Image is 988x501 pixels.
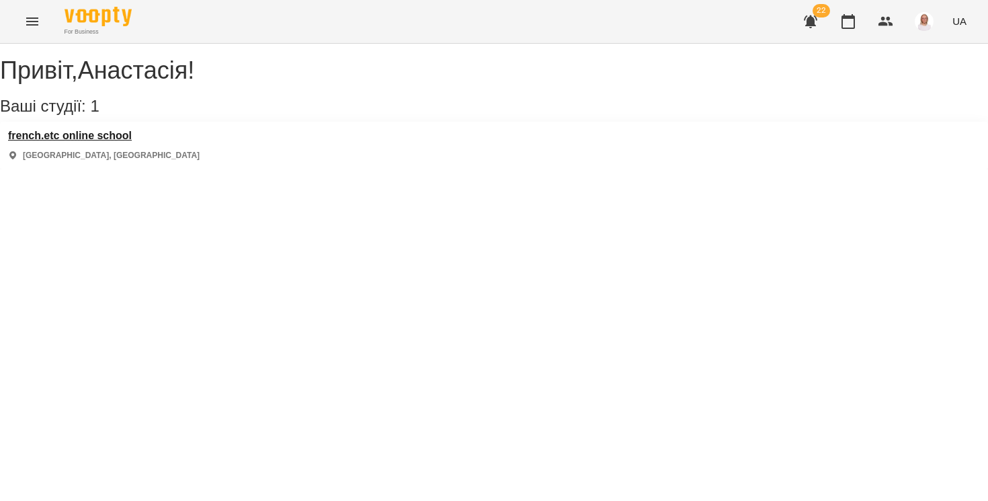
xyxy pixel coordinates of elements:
p: [GEOGRAPHIC_DATA], [GEOGRAPHIC_DATA] [23,150,200,161]
img: Voopty Logo [65,7,132,26]
button: UA [947,9,972,34]
span: 22 [813,4,830,17]
a: french.etc online school [8,130,200,142]
button: Menu [16,5,48,38]
span: 1 [90,97,99,115]
img: 7b3448e7bfbed3bd7cdba0ed84700e25.png [915,12,934,31]
span: For Business [65,28,132,36]
span: UA [952,14,966,28]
